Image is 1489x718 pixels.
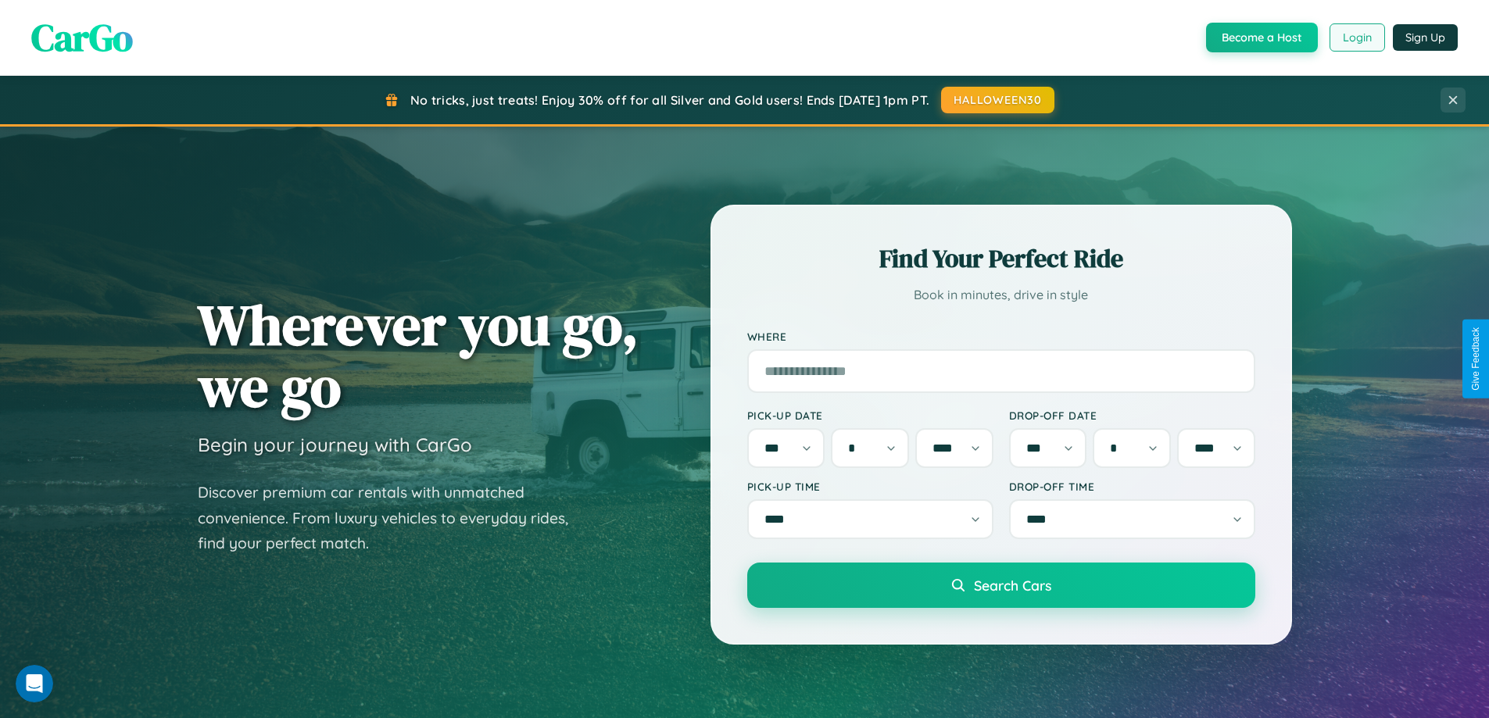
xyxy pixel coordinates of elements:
[747,330,1255,343] label: Where
[31,12,133,63] span: CarGo
[941,87,1054,113] button: HALLOWEEN30
[1330,23,1385,52] button: Login
[1009,409,1255,422] label: Drop-off Date
[747,241,1255,276] h2: Find Your Perfect Ride
[410,92,929,108] span: No tricks, just treats! Enjoy 30% off for all Silver and Gold users! Ends [DATE] 1pm PT.
[198,294,639,417] h1: Wherever you go, we go
[1206,23,1318,52] button: Become a Host
[974,577,1051,594] span: Search Cars
[747,284,1255,306] p: Book in minutes, drive in style
[747,563,1255,608] button: Search Cars
[198,480,589,556] p: Discover premium car rentals with unmatched convenience. From luxury vehicles to everyday rides, ...
[16,665,53,702] iframe: Intercom live chat
[747,480,993,493] label: Pick-up Time
[198,433,472,456] h3: Begin your journey with CarGo
[1009,480,1255,493] label: Drop-off Time
[747,409,993,422] label: Pick-up Date
[1470,327,1481,391] div: Give Feedback
[1393,24,1458,51] button: Sign Up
